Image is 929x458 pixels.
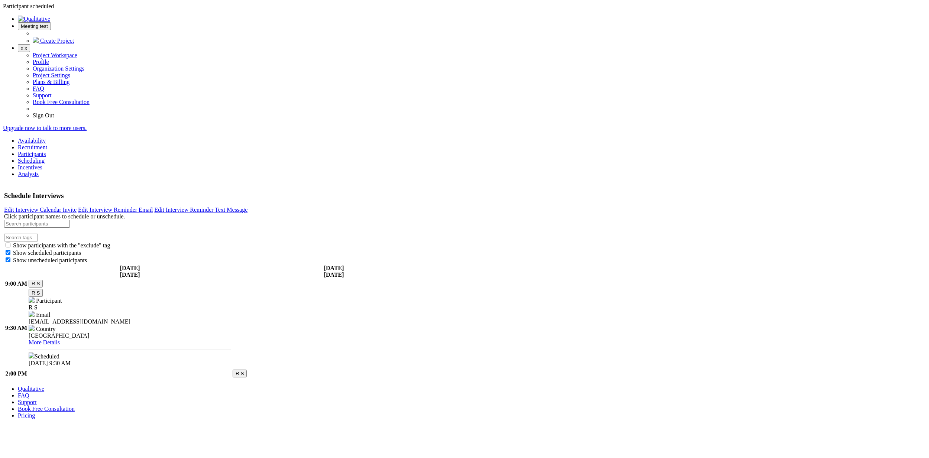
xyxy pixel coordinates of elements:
button: x x [18,44,30,52]
a: Participants [18,151,46,157]
a: Support [33,92,52,98]
a: Organization Settings [33,65,84,72]
div: [DATE] [233,272,435,278]
a: Create Project [33,38,74,44]
a: Edit Interview Calendar Invite [4,207,77,213]
div: 9:30 AM [5,325,27,331]
div: 9:00 AM [5,280,27,287]
a: Book Free Consultation [18,406,75,412]
h3: Schedule Interviews [4,192,465,200]
a: Incentives [18,164,42,170]
img: mapPin.svg [29,325,35,331]
a: More Details [29,339,60,345]
button: R S [29,289,43,297]
img: mail.16x16.green.svg [29,311,35,317]
a: Profile [33,59,49,65]
a: Project Settings [33,72,70,78]
div: Participant scheduled [3,3,926,10]
input: Search tags [4,234,38,241]
a: FAQ [33,85,44,92]
div: [EMAIL_ADDRESS][DOMAIN_NAME] [29,318,231,325]
iframe: Chat Widget [892,422,929,458]
span: Show unscheduled participants [13,257,87,263]
img: Qualitative [18,16,50,22]
a: Book Free Consultation [33,99,90,105]
a: Project Workspace [33,52,77,58]
a: Support [18,399,37,405]
img: plus.svg [33,37,39,43]
input: Show unscheduled participants [6,257,10,262]
a: Edit Interview Reminder Text Message [154,207,247,213]
a: Recruitment [18,144,47,150]
a: Pricing [18,412,35,419]
span: Create Project [40,38,74,44]
div: [GEOGRAPHIC_DATA] [29,332,231,339]
div: Scheduled [29,353,231,360]
a: Scheduling [18,157,45,164]
div: R S [29,304,231,311]
a: Edit Interview Reminder Email [78,207,153,213]
img: check.12x12.green.svg [29,353,35,358]
span: x x [21,45,27,51]
div: [DATE] [233,265,435,272]
a: Sign Out [33,112,54,118]
a: Availability [18,137,46,144]
span: Email [36,312,50,318]
button: R S [233,370,247,377]
input: Show scheduled participants [6,250,10,255]
div: [DATE] [29,265,231,272]
button: R S [29,280,43,288]
a: FAQ [18,392,29,399]
a: Qualitative [18,386,44,392]
div: 2:00 PM [5,370,27,377]
span: Participant [36,298,62,304]
input: Search participants [4,220,70,228]
a: Plans & Billing [33,79,70,85]
div: [DATE] 9:30 AM [29,360,231,367]
div: Click participant names to schedule or unschedule. [4,213,465,220]
span: Show scheduled participants [13,250,81,256]
a: Analysis [18,171,39,177]
span: Show participants with the "exclude" tag [13,242,110,249]
a: Upgrade now to talk to more users. [3,125,87,131]
span: Meeting test [21,23,48,29]
span: Country [36,326,55,332]
input: Show participants with the "exclude" tag [6,243,10,247]
div: [DATE] [29,272,231,278]
img: user.svg [29,297,35,303]
button: Meeting test [18,22,51,30]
